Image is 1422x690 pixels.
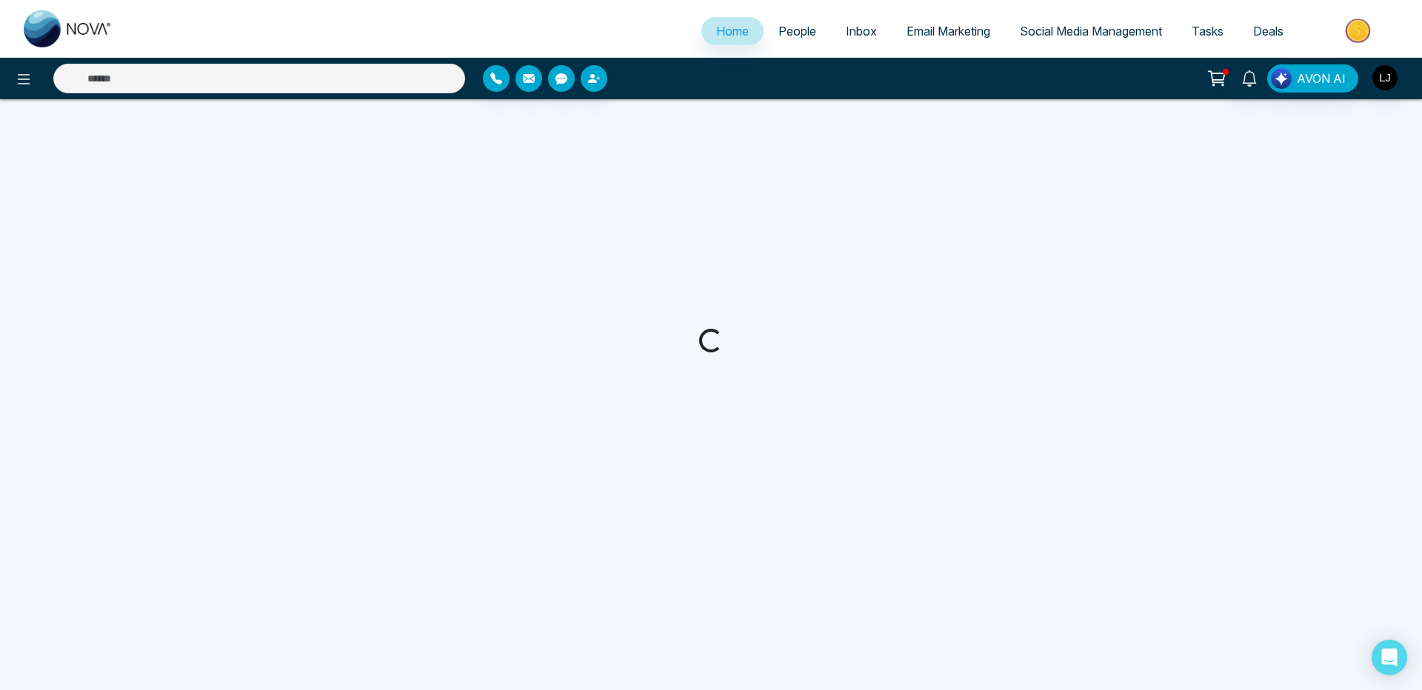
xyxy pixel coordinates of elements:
a: People [764,17,831,45]
span: AVON AI [1297,70,1346,87]
a: Deals [1238,17,1298,45]
span: Inbox [846,24,877,38]
a: Tasks [1177,17,1238,45]
span: Email Marketing [907,24,990,38]
img: Market-place.gif [1306,14,1413,47]
span: Social Media Management [1020,24,1162,38]
a: Social Media Management [1005,17,1177,45]
img: Lead Flow [1271,68,1292,89]
img: User Avatar [1372,65,1398,90]
a: Email Marketing [892,17,1005,45]
span: Tasks [1192,24,1224,38]
img: Nova CRM Logo [24,10,113,47]
span: Deals [1253,24,1284,38]
a: Inbox [831,17,892,45]
div: Open Intercom Messenger [1372,640,1407,675]
button: AVON AI [1267,64,1358,93]
span: Home [716,24,749,38]
a: Home [701,17,764,45]
span: People [778,24,816,38]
